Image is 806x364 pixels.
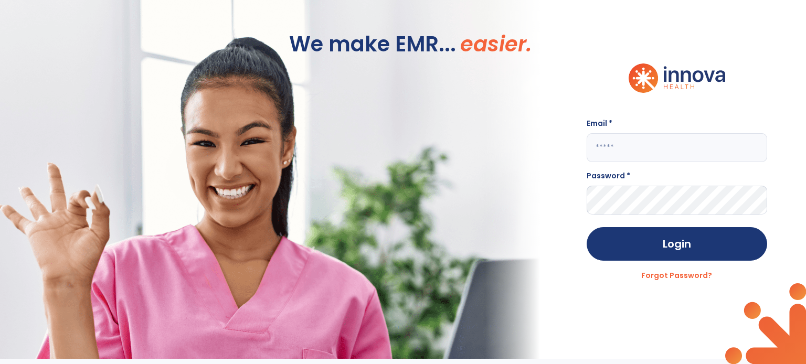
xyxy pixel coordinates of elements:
button: Login [587,227,767,261]
label: Email * [587,118,623,129]
span: We make EMR... [289,28,456,60]
img: logo.svg [629,63,725,118]
img: login_doodle.svg [725,283,806,364]
span: Login [663,237,691,251]
label: Password * [587,170,630,181]
span: easier. [460,28,532,60]
a: Forgot Password? [641,270,712,281]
